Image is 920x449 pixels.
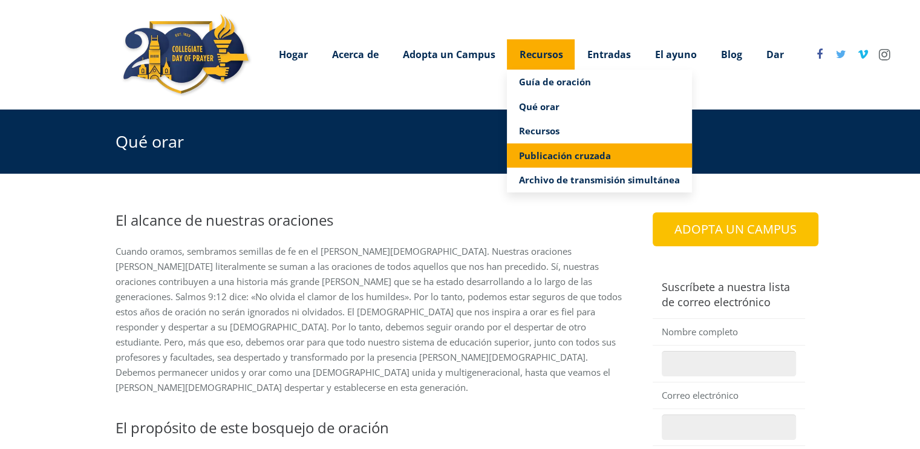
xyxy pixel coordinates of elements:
font: Cuando oramos, sembramos semillas de fe en el [PERSON_NAME][DEMOGRAPHIC_DATA]. Nuestras oraciones... [116,245,622,393]
a: Hogar [267,39,320,70]
font: Acerca de [332,48,378,61]
a: Archivo de transmisión simultánea [507,168,692,192]
img: Logotipo del Día de Oración Universitaria por su 200 aniversario [116,11,255,99]
a: Dar [754,39,795,70]
a: Recursos [507,119,692,143]
font: El alcance de nuestras oraciones [116,210,333,230]
font: Publicación cruzada [519,149,611,162]
a: Qué orar [507,94,692,119]
font: Nombre completo [662,326,738,338]
font: Archivo de transmisión simultánea [519,174,680,186]
font: Dar [766,48,783,61]
font: Adopta un Campus [402,48,495,61]
a: Gorjeo [830,44,852,65]
a: Facebook [808,44,830,65]
a: Entradas [575,39,642,70]
font: Qué orar [116,130,184,152]
a: Publicación cruzada [507,143,692,168]
font: Correo electrónico [662,389,739,401]
a: Acerca de [320,39,390,70]
a: El ayuno [642,39,708,70]
font: Recursos [519,125,560,137]
font: El propósito de este bosquejo de oración [116,418,389,438]
a: ADOPTA UN CAMPUS [653,212,818,246]
a: Guía de oración [507,70,692,94]
a: Recursos [507,39,575,70]
font: Hogar [279,48,308,61]
font: Qué orar [519,100,560,113]
font: Blog [720,48,742,61]
a: Blog [708,39,754,70]
font: Recursos [519,48,563,61]
font: Guía de oración [519,76,591,88]
font: Suscríbete a nuestra lista de correo electrónico [662,280,790,309]
font: El ayuno [654,48,696,61]
a: Adopta un Campus [390,39,507,70]
a: Instagram [873,44,895,65]
font: Entradas [587,48,630,61]
a: Vimeo [852,44,873,65]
